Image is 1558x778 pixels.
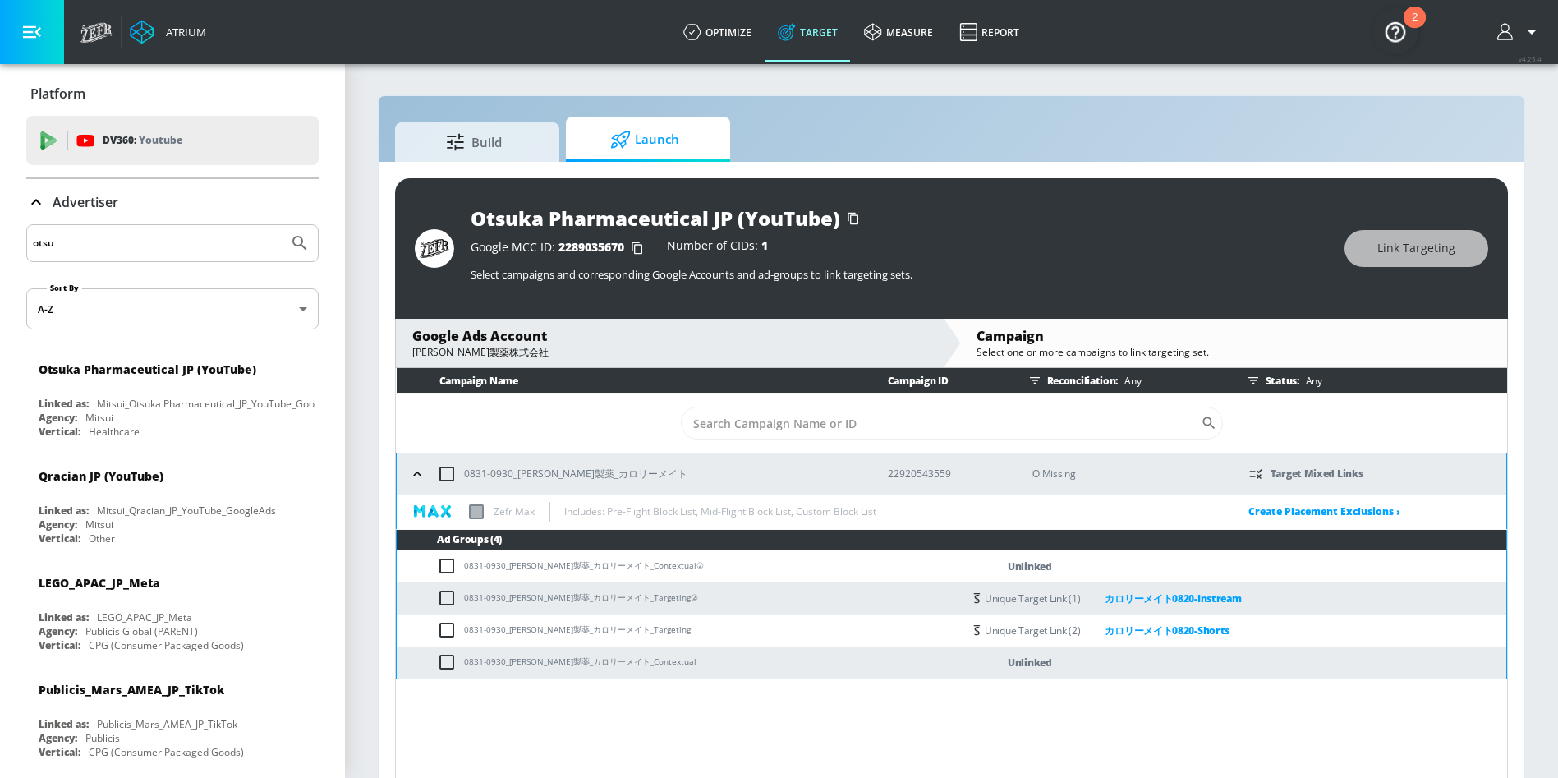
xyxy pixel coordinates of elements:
div: A-Z [26,288,319,329]
div: Select one or more campaigns to link targeting set. [977,345,1491,359]
div: 2 [1412,17,1418,39]
div: Mitsui [85,518,113,532]
div: Agency: [39,518,77,532]
div: Linked as: [39,610,89,624]
p: Any [1299,372,1322,389]
div: Vertical: [39,638,80,652]
div: Status: [1241,368,1507,393]
p: Select campaigns and corresponding Google Accounts and ad-groups to link targeting sets. [471,267,1328,282]
div: Platform [26,71,319,117]
th: Campaign Name [397,368,862,394]
a: カロリーメイト0820-Instream [1080,589,1241,608]
span: 2289035670 [558,239,624,255]
div: Agency: [39,731,77,745]
p: Any [1118,372,1141,389]
button: Open Resource Center, 2 new notifications [1372,8,1418,54]
span: v 4.25.4 [1519,54,1542,63]
div: Google MCC ID: [471,240,650,256]
div: Qracian JP (YouTube) [39,468,163,484]
p: Youtube [139,131,182,149]
td: 0831-0930_[PERSON_NAME]製薬_カロリーメイト_Contextual② [397,550,963,582]
div: Mitsui_Otsuka Pharmaceutical_JP_YouTube_GoogleAds [97,397,346,411]
p: 0831-0930_[PERSON_NAME]製薬_カロリーメイト [464,465,687,482]
p: Unlinked [1008,557,1052,576]
button: Submit Search [282,225,318,261]
input: Search by name [33,232,282,254]
div: CPG (Consumer Packaged Goods) [89,638,244,652]
div: Linked as: [39,397,89,411]
div: Publicis_Mars_AMEA_JP_TikTokLinked as:Publicis_Mars_AMEA_JP_TikTokAgency:PublicisVertical:CPG (Co... [26,670,319,763]
div: Other [89,532,115,546]
a: Create Placement Exclusions › [1248,504,1400,518]
p: Target Mixed Links [1271,464,1363,483]
p: Platform [30,85,85,103]
p: Unlinked [1008,653,1052,672]
div: Unique Target Link (2) [985,621,1229,640]
div: Publicis_Mars_AMEA_JP_TikTok [39,682,224,697]
div: Agency: [39,411,77,425]
div: [PERSON_NAME]製薬株式会社 [412,345,926,360]
p: 22920543559 [888,465,1004,482]
th: Campaign ID [862,368,1004,394]
div: Publicis Global (PARENT) [85,624,198,638]
div: Linked as: [39,504,89,518]
div: Agency: [39,624,77,638]
label: Sort By [47,283,82,293]
div: Reconciliation: [1023,368,1223,393]
span: Build [411,122,536,162]
p: IO Missing [1031,464,1223,483]
p: Advertiser [53,193,118,211]
a: Report [946,2,1032,62]
div: Publicis [85,731,120,745]
div: Campaign [977,327,1491,345]
td: 0831-0930_[PERSON_NAME]製薬_カロリーメイト_Contextual [397,647,963,679]
div: Otsuka Pharmaceutical JP (YouTube) [39,361,256,377]
div: Advertiser [26,179,319,225]
span: Launch [582,120,707,159]
div: Healthcare [89,425,140,439]
div: LEGO_APAC_JP_MetaLinked as:LEGO_APAC_JP_MetaAgency:Publicis Global (PARENT)Vertical:CPG (Consumer... [26,563,319,656]
div: Linked as: [39,717,89,731]
div: Vertical: [39,425,80,439]
div: Google Ads Account [412,327,926,345]
td: 0831-0930_[PERSON_NAME]製薬_カロリーメイト_Targeting② [397,582,963,615]
td: 0831-0930_[PERSON_NAME]製薬_カロリーメイト_Targeting [397,615,963,647]
div: CPG (Consumer Packaged Goods) [89,745,244,759]
th: Ad Groups (4) [397,530,1506,550]
div: LEGO_APAC_JP_Meta [97,610,192,624]
span: 1 [761,237,768,253]
div: Mitsui [85,411,113,425]
a: カロリーメイト0820-Shorts [1080,621,1229,640]
div: Search CID Name or Number [681,407,1223,440]
div: Mitsui_Qracian_JP_YouTube_GoogleAds [97,504,276,518]
div: Unique Target Link (1) [985,589,1241,608]
a: optimize [670,2,765,62]
div: Otsuka Pharmaceutical JP (YouTube)Linked as:Mitsui_Otsuka Pharmaceutical_JP_YouTube_GoogleAdsAgen... [26,349,319,443]
div: Number of CIDs: [667,240,768,256]
div: DV360: Youtube [26,116,319,165]
div: Atrium [159,25,206,39]
p: Zefr Max [494,503,535,520]
input: Search Campaign Name or ID [681,407,1201,440]
a: measure [851,2,946,62]
div: Vertical: [39,532,80,546]
div: LEGO_APAC_JP_Meta [39,575,160,591]
a: Atrium [130,20,206,44]
div: Otsuka Pharmaceutical JP (YouTube) [471,205,840,232]
p: DV360: [103,131,182,150]
div: Google Ads Account[PERSON_NAME]製薬株式会社 [396,319,943,367]
div: Vertical: [39,745,80,759]
p: Includes: Pre-Flight Block List, Mid-Flight Block List, Custom Block List [564,503,876,520]
div: Publicis_Mars_AMEA_JP_TikTok [97,717,237,731]
div: Qracian JP (YouTube)Linked as:Mitsui_Qracian_JP_YouTube_GoogleAdsAgency:MitsuiVertical:Other [26,456,319,550]
a: Target [765,2,851,62]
